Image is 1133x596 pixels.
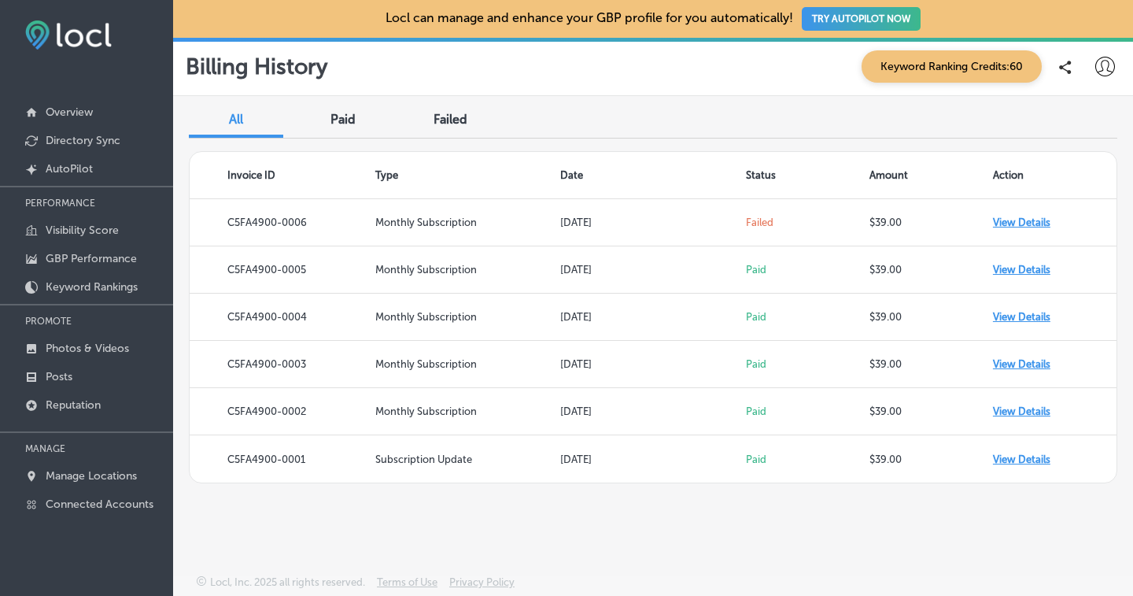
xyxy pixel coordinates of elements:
p: Posts [46,370,72,383]
td: Paid [746,246,869,294]
p: Visibility Score [46,224,119,237]
img: fda3e92497d09a02dc62c9cd864e3231.png [25,20,112,50]
td: C5FA4900-0001 [190,435,375,483]
p: Manage Locations [46,469,137,483]
td: $39.00 [869,246,993,294]
td: [DATE] [560,388,746,435]
td: [DATE] [560,435,746,483]
td: View Details [993,246,1116,294]
td: C5FA4900-0002 [190,388,375,435]
td: C5FA4900-0003 [190,341,375,388]
p: Billing History [186,54,327,80]
p: Directory Sync [46,134,120,147]
td: Subscription Update [375,435,561,483]
p: GBP Performance [46,252,137,265]
a: Terms of Use [377,576,437,596]
a: Privacy Policy [449,576,515,596]
td: C5FA4900-0005 [190,246,375,294]
p: Keyword Rankings [46,280,138,294]
td: Paid [746,435,869,483]
td: $39.00 [869,388,993,435]
td: [DATE] [560,199,746,246]
td: View Details [993,388,1116,435]
th: Amount [869,152,993,199]
th: Date [560,152,746,199]
td: [DATE] [560,246,746,294]
td: Failed [746,199,869,246]
td: View Details [993,341,1116,388]
td: View Details [993,435,1116,483]
p: Reputation [46,398,101,412]
td: Paid [746,341,869,388]
td: Monthly Subscription [375,246,561,294]
td: Monthly Subscription [375,341,561,388]
th: Status [746,152,869,199]
td: Monthly Subscription [375,294,561,341]
th: Type [375,152,561,199]
td: $39.00 [869,435,993,483]
span: Keyword Ranking Credits: 60 [862,50,1042,83]
td: [DATE] [560,341,746,388]
td: $39.00 [869,294,993,341]
th: Action [993,152,1116,199]
td: [DATE] [560,294,746,341]
p: Overview [46,106,93,119]
td: C5FA4900-0004 [190,294,375,341]
td: View Details [993,294,1116,341]
td: Paid [746,388,869,435]
p: Photos & Videos [46,342,129,355]
span: All [229,112,243,127]
td: View Details [993,199,1116,246]
td: Monthly Subscription [375,199,561,246]
span: Paid [330,112,356,127]
td: Paid [746,294,869,341]
td: Monthly Subscription [375,388,561,435]
p: Connected Accounts [46,498,153,511]
button: TRY AUTOPILOT NOW [802,7,921,31]
th: Invoice ID [190,152,375,199]
td: C5FA4900-0006 [190,199,375,246]
p: Locl, Inc. 2025 all rights reserved. [210,576,365,588]
p: AutoPilot [46,162,93,176]
span: Failed [434,112,467,127]
td: $39.00 [869,341,993,388]
td: $39.00 [869,199,993,246]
